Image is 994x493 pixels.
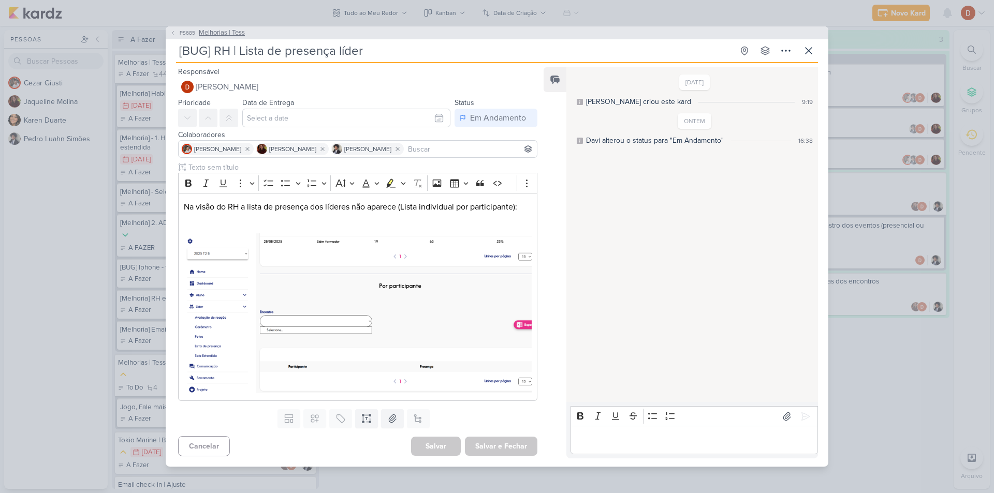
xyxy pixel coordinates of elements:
[181,81,194,93] img: Davi Elias Teixeira
[170,28,245,38] button: PS685 Melhorias | Tess
[178,173,537,193] div: Editor toolbar
[406,143,535,155] input: Buscar
[571,406,818,426] div: Editor toolbar
[178,29,197,37] span: PS685
[586,96,691,107] div: Pedro Luahn criou este kard
[257,144,267,154] img: Jaqueline Molina
[586,135,724,146] div: Davi alterou o status para "Em Andamento"
[178,436,230,456] button: Cancelar
[577,138,583,144] div: Este log é visível à todos no kard
[184,233,532,393] img: fFW2QmSlxrwAAAAASUVORK5CYII=
[182,144,192,154] img: Cezar Giusti
[178,193,537,401] div: Editor editing area: main
[332,144,342,154] img: Pedro Luahn Simões
[242,109,450,127] input: Select a date
[186,162,537,173] input: Texto sem título
[178,78,537,96] button: [PERSON_NAME]
[344,144,391,154] span: [PERSON_NAME]
[571,426,818,454] div: Editor editing area: main
[242,98,294,107] label: Data de Entrega
[269,144,316,154] span: [PERSON_NAME]
[199,28,245,38] span: Melhorias | Tess
[577,99,583,105] div: Este log é visível à todos no kard
[194,144,241,154] span: [PERSON_NAME]
[176,41,733,60] input: Kard Sem Título
[178,67,220,76] label: Responsável
[802,97,813,107] div: 9:19
[178,129,537,140] div: Colaboradores
[196,81,258,93] span: [PERSON_NAME]
[455,98,474,107] label: Status
[184,201,532,213] p: Na visão do RH a lista de presença dos líderes não aparece (Lista individual por participante):
[470,112,526,124] div: Em Andamento
[455,109,537,127] button: Em Andamento
[178,98,211,107] label: Prioridade
[798,136,813,145] div: 16:38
